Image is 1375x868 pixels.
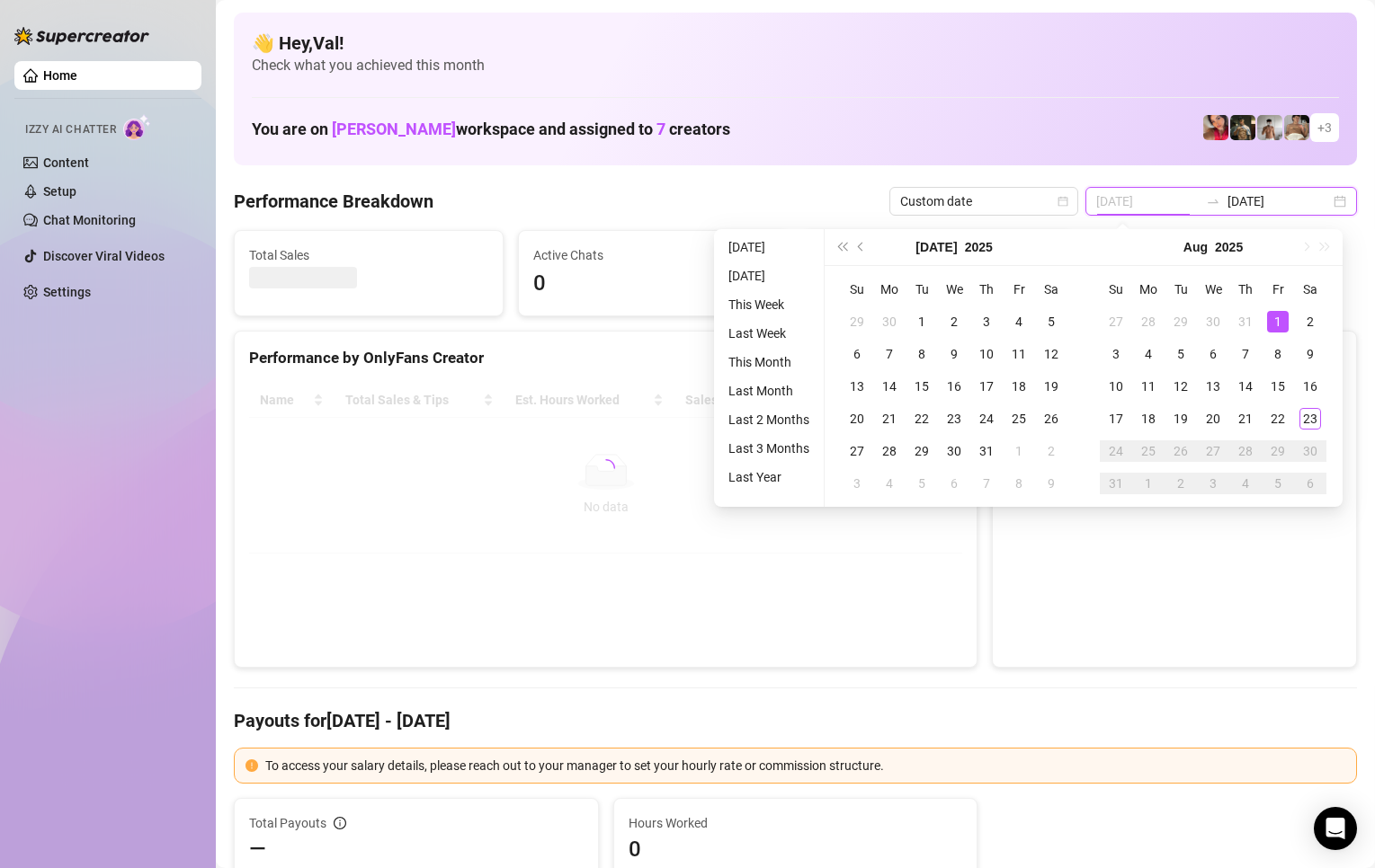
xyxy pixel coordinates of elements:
td: 2025-06-29 [841,306,873,338]
div: 8 [911,343,933,365]
td: 2025-08-09 [1294,338,1326,370]
a: Settings [43,285,91,299]
td: 2025-07-29 [906,435,938,467]
div: 15 [1267,376,1289,397]
h4: Payouts for [DATE] - [DATE] [234,708,1357,733]
td: 2025-07-31 [970,435,1003,467]
td: 2025-07-15 [906,370,938,403]
div: 2 [1299,311,1321,332]
div: 1 [1008,440,1030,462]
td: 2025-07-21 [873,403,906,435]
div: 18 [1138,408,1159,430]
th: Fr [1003,273,1035,306]
div: 6 [846,343,868,365]
span: Izzy AI Chatter [25,121,116,138]
div: 30 [879,311,900,332]
td: 2025-07-20 [841,403,873,435]
div: 5 [1267,473,1289,494]
div: 8 [1267,343,1289,365]
img: Vanessa [1203,115,1228,140]
div: 27 [1202,440,1224,462]
span: loading [596,458,616,478]
div: 29 [1267,440,1289,462]
div: 3 [976,311,997,332]
div: 5 [911,473,933,494]
a: Setup [43,184,76,199]
td: 2025-08-09 [1035,467,1067,500]
td: 2025-09-05 [1262,467,1294,500]
td: 2025-08-19 [1165,403,1197,435]
span: + 3 [1317,118,1332,137]
td: 2025-08-15 [1262,370,1294,403]
td: 2025-07-25 [1003,403,1035,435]
div: 27 [846,440,868,462]
div: 28 [1235,440,1256,462]
td: 2025-08-31 [1100,467,1132,500]
td: 2025-07-16 [938,370,970,403]
div: 21 [879,408,900,430]
td: 2025-07-11 [1003,338,1035,370]
div: 25 [1138,440,1159,462]
td: 2025-08-21 [1229,403,1262,435]
th: We [1197,273,1229,306]
a: Home [43,68,77,83]
div: 8 [1008,473,1030,494]
th: Th [970,273,1003,306]
td: 2025-07-14 [873,370,906,403]
div: 6 [1202,343,1224,365]
td: 2025-08-30 [1294,435,1326,467]
td: 2025-07-17 [970,370,1003,403]
td: 2025-07-13 [841,370,873,403]
img: Aussieboy_jfree [1284,115,1309,140]
div: 29 [846,311,868,332]
li: Last Year [721,466,817,488]
div: 23 [943,408,965,430]
td: 2025-06-30 [873,306,906,338]
span: [PERSON_NAME] [332,120,456,138]
td: 2025-07-24 [970,403,1003,435]
td: 2025-07-05 [1035,306,1067,338]
td: 2025-08-24 [1100,435,1132,467]
div: 17 [1105,408,1127,430]
div: 10 [976,343,997,365]
li: [DATE] [721,265,817,287]
div: 10 [1105,376,1127,397]
div: 17 [976,376,997,397]
div: 2 [1170,473,1192,494]
span: info-circle [334,817,346,829]
span: 7 [656,120,665,138]
span: exclamation-circle [246,759,258,772]
td: 2025-07-29 [1165,306,1197,338]
div: 23 [1299,408,1321,430]
td: 2025-08-25 [1132,435,1165,467]
div: 20 [846,408,868,430]
div: 3 [1105,343,1127,365]
div: 2 [1040,440,1062,462]
td: 2025-08-10 [1100,370,1132,403]
li: Last Week [721,323,817,344]
div: 30 [1202,311,1224,332]
div: 6 [943,473,965,494]
span: 0 [629,835,963,864]
td: 2025-09-06 [1294,467,1326,500]
td: 2025-07-26 [1035,403,1067,435]
th: Su [841,273,873,306]
div: 27 [1105,311,1127,332]
div: 19 [1170,408,1192,430]
td: 2025-07-28 [873,435,906,467]
div: 9 [1299,343,1321,365]
td: 2025-08-05 [906,467,938,500]
span: Total Sales [249,245,488,265]
td: 2025-08-18 [1132,403,1165,435]
th: We [938,273,970,306]
img: aussieboy_j [1257,115,1282,140]
div: To access your salary details, please reach out to your manager to set your hourly rate or commis... [265,756,1345,775]
div: 7 [1235,343,1256,365]
span: Total Payouts [249,813,326,833]
div: 14 [879,376,900,397]
td: 2025-08-20 [1197,403,1229,435]
td: 2025-09-03 [1197,467,1229,500]
td: 2025-08-23 [1294,403,1326,435]
div: 26 [1040,408,1062,430]
td: 2025-07-07 [873,338,906,370]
